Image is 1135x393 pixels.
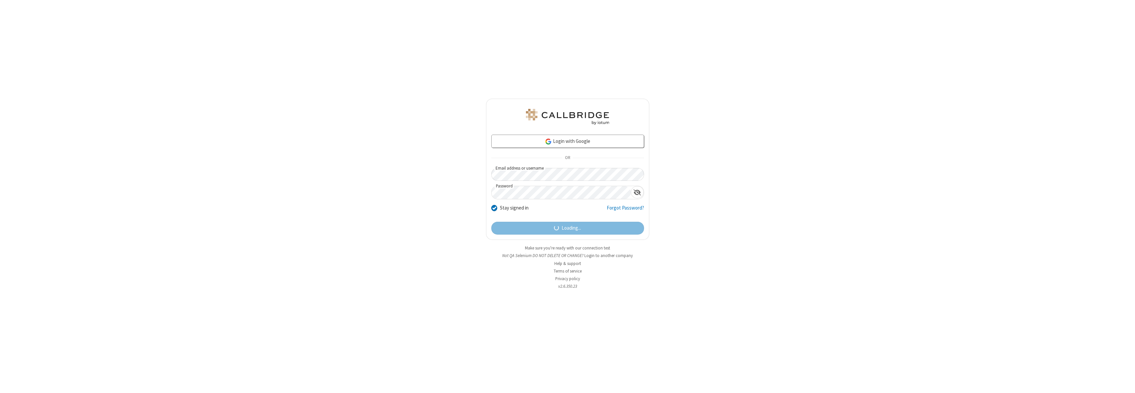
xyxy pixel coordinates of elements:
[607,204,644,217] a: Forgot Password?
[486,252,649,259] li: Not QA Selenium DO NOT DELETE OR CHANGE?
[1119,376,1130,388] iframe: Chat
[554,268,582,274] a: Terms of service
[562,224,581,232] span: Loading...
[545,138,552,145] img: google-icon.png
[525,245,610,251] a: Make sure you're ready with our connection test
[525,109,610,125] img: QA Selenium DO NOT DELETE OR CHANGE
[491,168,644,181] input: Email address or username
[500,204,529,212] label: Stay signed in
[486,283,649,289] li: v2.6.350.23
[555,276,580,281] a: Privacy policy
[491,222,644,235] button: Loading...
[491,135,644,148] a: Login with Google
[554,261,581,266] a: Help & support
[492,186,631,199] input: Password
[562,153,573,163] span: OR
[631,186,644,198] div: Show password
[584,252,633,259] button: Login to another company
